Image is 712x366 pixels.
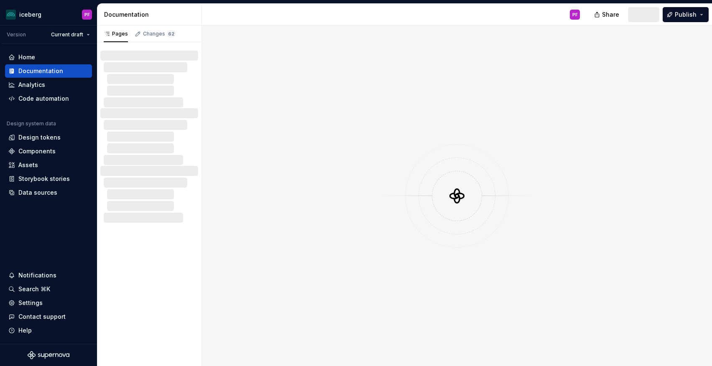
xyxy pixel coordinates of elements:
div: Data sources [18,188,57,197]
a: Components [5,145,92,158]
a: Documentation [5,64,92,78]
div: Help [18,326,32,335]
div: Code automation [18,94,69,103]
button: Notifications [5,269,92,282]
div: Contact support [18,313,66,321]
span: Share [602,10,619,19]
div: Pages [104,30,128,37]
a: Home [5,51,92,64]
button: icebergPF [2,5,95,23]
a: Analytics [5,78,92,91]
div: Notifications [18,271,56,280]
span: Publish [675,10,697,19]
div: Storybook stories [18,175,70,183]
div: Analytics [18,81,45,89]
div: Documentation [104,10,198,19]
button: Current draft [47,29,94,41]
a: Settings [5,296,92,310]
span: Current draft [51,31,83,38]
div: Assets [18,161,38,169]
button: Search ⌘K [5,282,92,296]
div: Design system data [7,120,56,127]
div: Version [7,31,26,38]
div: iceberg [19,10,41,19]
div: Search ⌘K [18,285,50,293]
a: Code automation [5,92,92,105]
button: Publish [663,7,709,22]
svg: Supernova Logo [28,351,69,359]
a: Assets [5,158,92,172]
div: PF [84,11,90,18]
button: Share [590,7,625,22]
div: Components [18,147,56,155]
div: Settings [18,299,43,307]
div: PF [572,11,578,18]
span: 62 [167,30,176,37]
div: Documentation [18,67,63,75]
button: Contact support [5,310,92,323]
div: Home [18,53,35,61]
div: Design tokens [18,133,61,142]
img: 418c6d47-6da6-4103-8b13-b5999f8989a1.png [6,10,16,20]
button: Help [5,324,92,337]
a: Design tokens [5,131,92,144]
a: Data sources [5,186,92,199]
div: Changes [143,30,176,37]
a: Storybook stories [5,172,92,186]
